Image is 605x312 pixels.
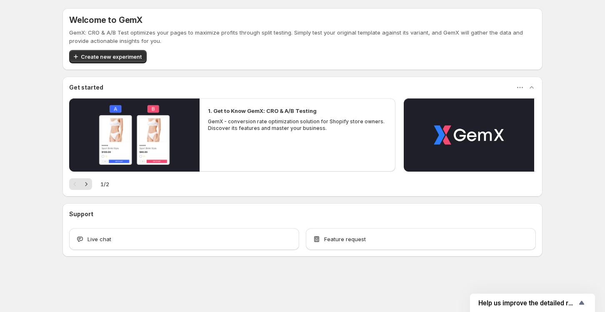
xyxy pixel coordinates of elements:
h3: Support [69,210,93,218]
span: Create new experiment [81,52,142,61]
nav: Pagination [69,178,92,190]
p: GemX: CRO & A/B Test optimizes your pages to maximize profits through split testing. Simply test ... [69,28,536,45]
span: Live chat [87,235,111,243]
span: 1 / 2 [100,180,109,188]
h2: 1. Get to Know GemX: CRO & A/B Testing [208,107,317,115]
button: Play video [69,98,200,172]
h5: Welcome to GemX [69,15,142,25]
span: Help us improve the detailed report for A/B campaigns [478,299,577,307]
h3: Get started [69,83,103,92]
button: Show survey - Help us improve the detailed report for A/B campaigns [478,298,587,308]
p: GemX - conversion rate optimization solution for Shopify store owners. Discover its features and ... [208,118,387,132]
button: Next [80,178,92,190]
button: Create new experiment [69,50,147,63]
button: Play video [404,98,534,172]
span: Feature request [324,235,366,243]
